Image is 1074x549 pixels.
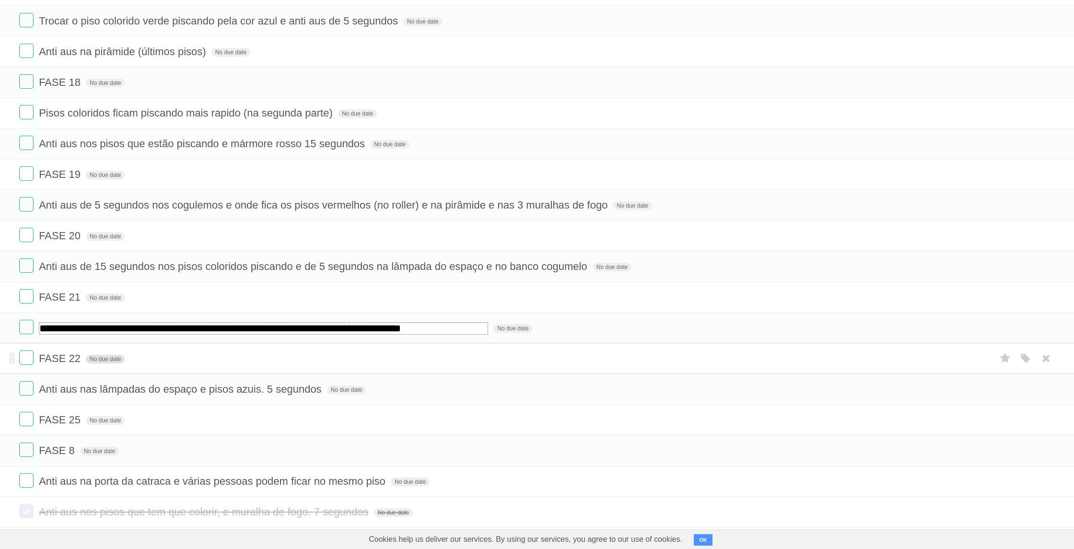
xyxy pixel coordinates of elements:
[359,530,692,549] span: Cookies help us deliver our services. By using our services, you agree to our use of cookies.
[39,475,388,487] span: Anti aus na porta da catraca e várias pessoas podem ficar no mesmo piso
[19,412,34,426] label: Done
[19,320,34,334] label: Done
[370,140,409,149] span: No due date
[39,107,335,119] span: Pisos coloridos ficam piscando mais rapido (na segunda parte)
[19,105,34,119] label: Done
[19,381,34,396] label: Done
[19,44,34,58] label: Done
[39,199,610,211] span: Anti aus de 5 segundos nos cogulemos e onde fica os pisos vermelhos (no roller) e na pirâmide e n...
[86,232,125,241] span: No due date
[39,291,83,303] span: FASE 21
[19,228,34,242] label: Done
[374,508,413,517] span: No due date
[86,293,125,302] span: No due date
[694,534,712,546] button: OK
[19,350,34,365] label: Done
[19,13,34,27] label: Done
[211,48,250,57] span: No due date
[86,416,125,425] span: No due date
[391,478,430,486] span: No due date
[39,76,83,88] span: FASE 18
[593,263,631,271] span: No due date
[19,197,34,211] label: Done
[19,473,34,488] label: Done
[403,17,442,26] span: No due date
[19,136,34,150] label: Done
[338,109,377,118] span: No due date
[19,74,34,89] label: Done
[39,444,77,456] span: FASE 8
[39,260,590,272] span: Anti aus de 15 segundos nos pisos coloridos piscando e de 5 segundos na lâmpada do espaço e no ba...
[86,355,125,363] span: No due date
[19,504,34,518] label: Done
[80,447,119,456] span: No due date
[39,230,83,242] span: FASE 20
[39,352,83,364] span: FASE 22
[39,168,83,180] span: FASE 19
[39,15,400,27] span: Trocar o piso colorido verde piscando pela cor azul e anti aus de 5 segundos
[19,443,34,457] label: Done
[19,289,34,304] label: Done
[996,350,1015,366] label: Star task
[86,171,125,179] span: No due date
[19,166,34,181] label: Done
[19,258,34,273] label: Done
[86,79,125,87] span: No due date
[39,506,371,518] span: Anti aus nos pisos que tem que colorir, e muralha de fogo. 7 segundos
[493,324,532,333] span: No due date
[39,46,208,58] span: Anti aus na pirâmide (últimos pisos)
[613,201,652,210] span: No due date
[39,138,367,150] span: Anti aus nos pisos que estão piscando e mármore rosso 15 segundos
[327,385,366,394] span: No due date
[39,383,324,395] span: Anti aus nas lâmpadas do espaço e pisos azuis. 5 segundos
[39,414,83,426] span: FASE 25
